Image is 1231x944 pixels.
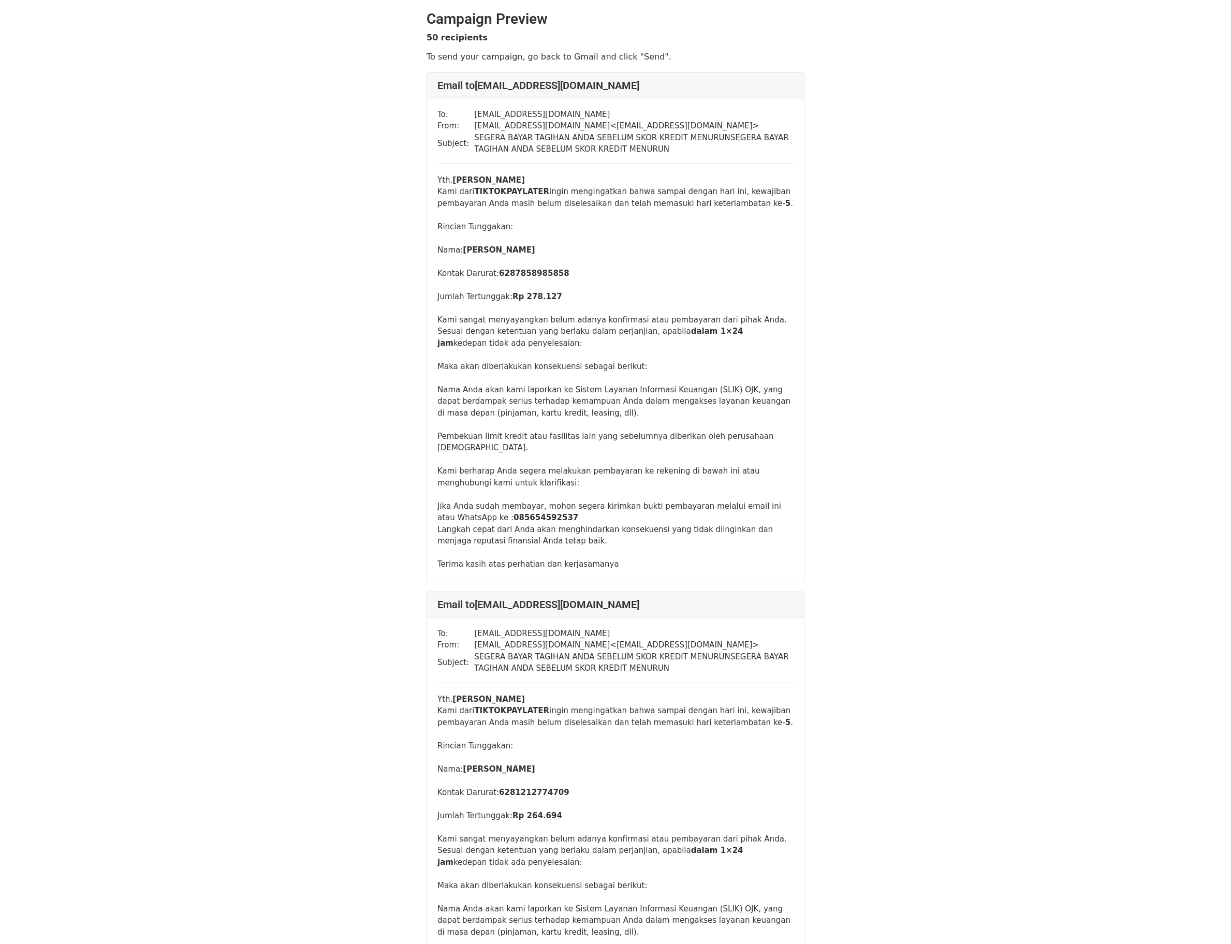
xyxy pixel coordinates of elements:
b: 5 [785,199,790,208]
h2: Campaign Preview [427,10,804,28]
td: From: [437,639,474,651]
b: dalam 1×24 jam [437,327,743,348]
p: To send your campaign, go back to Gmail and click "Send". [427,51,804,62]
td: Subject: [437,651,474,674]
strong: 50 recipients [427,33,488,42]
td: [EMAIL_ADDRESS][DOMAIN_NAME] [474,109,794,121]
b: dalam 1×24 jam [437,846,743,867]
b: Rp 278.127 [512,292,562,301]
b: [PERSON_NAME] [463,764,535,774]
h4: Email to [EMAIL_ADDRESS][DOMAIN_NAME] [437,79,794,92]
td: SEGERA BAYAR TAGIHAN ANDA SEBELUM SKOR KREDIT MENURUNSEGERA BAYAR TAGIHAN ANDA SEBELUM SKOR KREDI... [474,651,794,674]
td: [EMAIL_ADDRESS][DOMAIN_NAME] < [EMAIL_ADDRESS][DOMAIN_NAME] > [474,120,794,132]
td: To: [437,109,474,121]
b: [PERSON_NAME] [452,695,524,704]
div: Message Body [437,174,794,570]
b: Rp 264.694 [512,811,562,820]
td: To: [437,628,474,640]
td: From: [437,120,474,132]
b: 085654592537 [514,513,578,522]
b: 5 [785,718,790,727]
h4: Email to [EMAIL_ADDRESS][DOMAIN_NAME] [437,598,794,611]
b: 6287858985858 [499,269,569,278]
b: [PERSON_NAME] [463,245,535,255]
td: [EMAIL_ADDRESS][DOMAIN_NAME] [474,628,794,640]
b: 6281212774709 [499,788,569,797]
b: TIKTOKPAYLATER [474,187,549,196]
b: TIKTOKPAYLATER [474,706,549,715]
td: SEGERA BAYAR TAGIHAN ANDA SEBELUM SKOR KREDIT MENURUNSEGERA BAYAR TAGIHAN ANDA SEBELUM SKOR KREDI... [474,132,794,155]
b: [PERSON_NAME] [452,175,524,185]
td: Subject: [437,132,474,155]
td: [EMAIL_ADDRESS][DOMAIN_NAME] < [EMAIL_ADDRESS][DOMAIN_NAME] > [474,639,794,651]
